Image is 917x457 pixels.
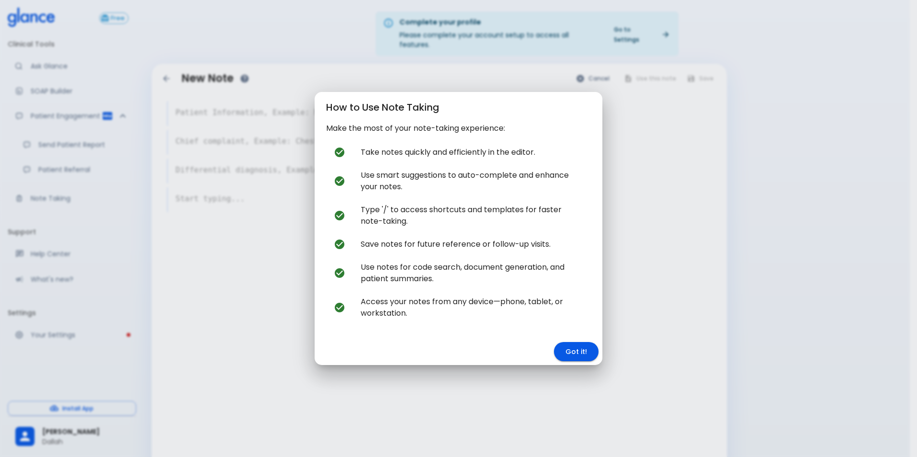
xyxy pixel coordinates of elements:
[315,92,602,123] h2: How to Use Note Taking
[361,262,583,285] span: Use notes for code search, document generation, and patient summaries.
[361,296,583,319] span: Access your notes from any device—phone, tablet, or workstation.
[326,123,591,134] p: Make the most of your note-taking experience:
[361,204,583,227] span: Type '/' to access shortcuts and templates for faster note-taking.
[361,147,583,158] span: Take notes quickly and efficiently in the editor.
[554,342,599,362] button: Got it!
[361,170,583,193] span: Use smart suggestions to auto-complete and enhance your notes.
[361,239,583,250] span: Save notes for future reference or follow-up visits.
